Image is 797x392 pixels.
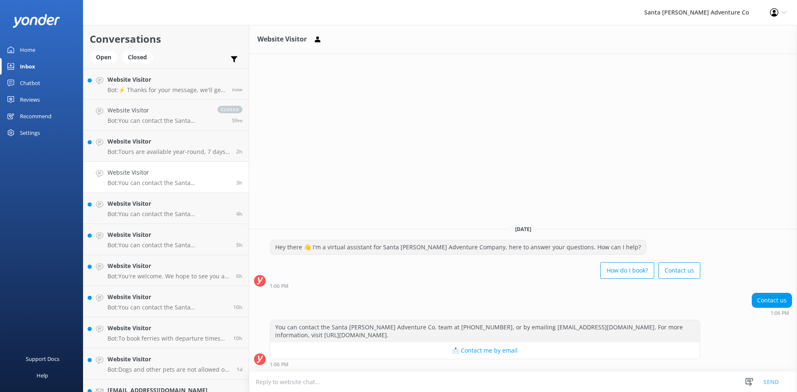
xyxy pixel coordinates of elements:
[108,86,226,94] p: Bot: ⚡ Thanks for your message, we'll get back to you as soon as we can. You're also welcome to k...
[108,106,209,115] h4: Website Visitor
[83,100,249,131] a: Website VisitorBot:You can contact the Santa [PERSON_NAME] Adventure Co. team at [PHONE_NUMBER], ...
[108,75,226,84] h4: Website Visitor
[122,52,157,61] a: Closed
[270,240,646,254] div: Hey there 👋 I'm a virtual assistant for Santa [PERSON_NAME] Adventure Company, here to answer you...
[108,273,230,280] p: Bot: You're welcome. We hope to see you at [GEOGRAPHIC_DATA][PERSON_NAME] Adventure Co. soon!
[257,34,307,45] h3: Website Visitor
[270,283,700,289] div: Oct 06 2025 01:06pm (UTC -07:00) America/Tijuana
[108,179,230,187] p: Bot: You can contact the Santa [PERSON_NAME] Adventure Co. team at [PHONE_NUMBER], or by emailing...
[90,52,122,61] a: Open
[236,148,242,155] span: Oct 06 2025 01:20pm (UTC -07:00) America/Tijuana
[270,361,700,367] div: Oct 06 2025 01:06pm (UTC -07:00) America/Tijuana
[236,273,242,280] span: Oct 06 2025 09:25am (UTC -07:00) America/Tijuana
[83,317,249,348] a: Website VisitorBot:To book ferries with departure times not offered in our system, please visit I...
[83,224,249,255] a: Website VisitorBot:You can contact the Santa [PERSON_NAME] Adventure Co. team at [PHONE_NUMBER], ...
[236,210,242,217] span: Oct 06 2025 11:28am (UTC -07:00) America/Tijuana
[233,335,242,342] span: Oct 06 2025 05:38am (UTC -07:00) America/Tijuana
[20,75,40,91] div: Chatbot
[108,137,230,146] h4: Website Visitor
[20,124,40,141] div: Settings
[108,210,230,218] p: Bot: You can contact the Santa [PERSON_NAME] Adventure Co. team at [PHONE_NUMBER], or by emailing...
[233,304,242,311] span: Oct 06 2025 06:02am (UTC -07:00) America/Tijuana
[108,366,230,373] p: Bot: Dogs and other pets are not allowed on any tours. However, working service animals can be ac...
[83,348,249,380] a: Website VisitorBot:Dogs and other pets are not allowed on any tours. However, working service ani...
[600,262,654,279] button: How do I book?
[108,292,227,302] h4: Website Visitor
[236,179,242,186] span: Oct 06 2025 01:06pm (UTC -07:00) America/Tijuana
[108,304,227,311] p: Bot: You can contact the Santa [PERSON_NAME] Adventure Co. team at [PHONE_NUMBER], or by emailing...
[270,284,288,289] strong: 1:06 PM
[20,58,35,75] div: Inbox
[83,131,249,162] a: Website VisitorBot:Tours are available year-round, 7 days per week. You can check availability fo...
[108,148,230,156] p: Bot: Tours are available year-round, 7 days per week. You can check availability for specific dat...
[83,68,249,100] a: Website VisitorBot:⚡ Thanks for your message, we'll get back to you as soon as we can. You're als...
[37,367,48,384] div: Help
[236,241,242,248] span: Oct 06 2025 10:42am (UTC -07:00) America/Tijuana
[108,335,227,342] p: Bot: To book ferries with departure times not offered in our system, please visit Island Packers ...
[770,311,789,316] strong: 1:06 PM
[83,286,249,317] a: Website VisitorBot:You can contact the Santa [PERSON_NAME] Adventure Co. team at [PHONE_NUMBER], ...
[108,324,227,333] h4: Website Visitor
[108,230,230,239] h4: Website Visitor
[83,255,249,286] a: Website VisitorBot:You're welcome. We hope to see you at [GEOGRAPHIC_DATA][PERSON_NAME] Adventure...
[270,362,288,367] strong: 1:06 PM
[20,108,51,124] div: Recommend
[90,51,117,63] div: Open
[658,262,700,279] button: Contact us
[20,41,35,58] div: Home
[108,168,230,177] h4: Website Visitor
[26,351,59,367] div: Support Docs
[218,106,242,113] span: closed
[237,366,242,373] span: Oct 05 2025 03:20pm (UTC -07:00) America/Tijuana
[752,310,792,316] div: Oct 06 2025 01:06pm (UTC -07:00) America/Tijuana
[510,226,536,233] span: [DATE]
[108,199,230,208] h4: Website Visitor
[12,14,60,28] img: yonder-white-logo.png
[108,355,230,364] h4: Website Visitor
[108,241,230,249] p: Bot: You can contact the Santa [PERSON_NAME] Adventure Co. team at [PHONE_NUMBER], or by emailing...
[270,320,700,342] div: You can contact the Santa [PERSON_NAME] Adventure Co. team at [PHONE_NUMBER], or by emailing [EMA...
[108,261,230,270] h4: Website Visitor
[752,293,792,307] div: Contact us
[122,51,153,63] div: Closed
[108,117,209,124] p: Bot: You can contact the Santa [PERSON_NAME] Adventure Co. team at [PHONE_NUMBER], or by emailing...
[20,91,40,108] div: Reviews
[83,193,249,224] a: Website VisitorBot:You can contact the Santa [PERSON_NAME] Adventure Co. team at [PHONE_NUMBER], ...
[90,31,242,47] h2: Conversations
[232,86,242,93] span: Oct 06 2025 04:07pm (UTC -07:00) America/Tijuana
[232,117,242,124] span: Oct 06 2025 03:08pm (UTC -07:00) America/Tijuana
[83,162,249,193] a: Website VisitorBot:You can contact the Santa [PERSON_NAME] Adventure Co. team at [PHONE_NUMBER], ...
[270,342,700,359] button: 📩 Contact me by email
